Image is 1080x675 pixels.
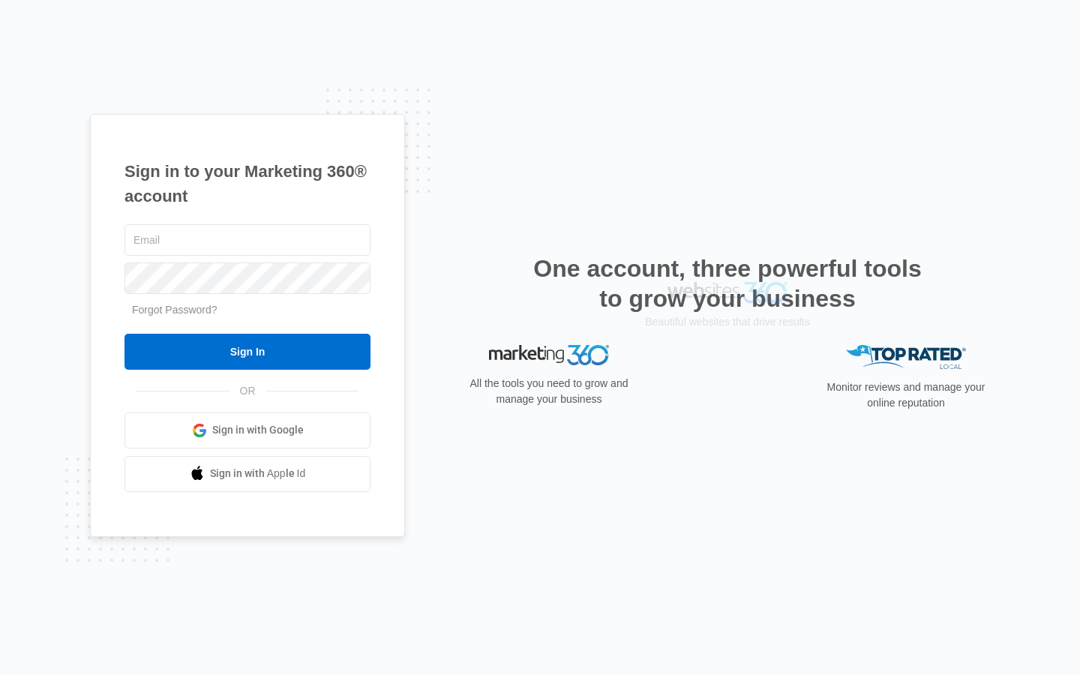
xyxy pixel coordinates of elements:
[210,466,306,481] span: Sign in with Apple Id
[212,422,304,438] span: Sign in with Google
[643,377,811,393] p: Beautiful websites that drive results
[822,379,990,411] p: Monitor reviews and manage your online reputation
[124,456,370,492] a: Sign in with Apple Id
[667,345,787,367] img: Websites 360
[229,383,266,399] span: OR
[489,345,609,366] img: Marketing 360
[124,224,370,256] input: Email
[529,253,926,313] h2: One account, three powerful tools to grow your business
[465,376,633,407] p: All the tools you need to grow and manage your business
[124,159,370,208] h1: Sign in to your Marketing 360® account
[846,345,966,370] img: Top Rated Local
[132,304,217,316] a: Forgot Password?
[124,334,370,370] input: Sign In
[124,412,370,448] a: Sign in with Google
